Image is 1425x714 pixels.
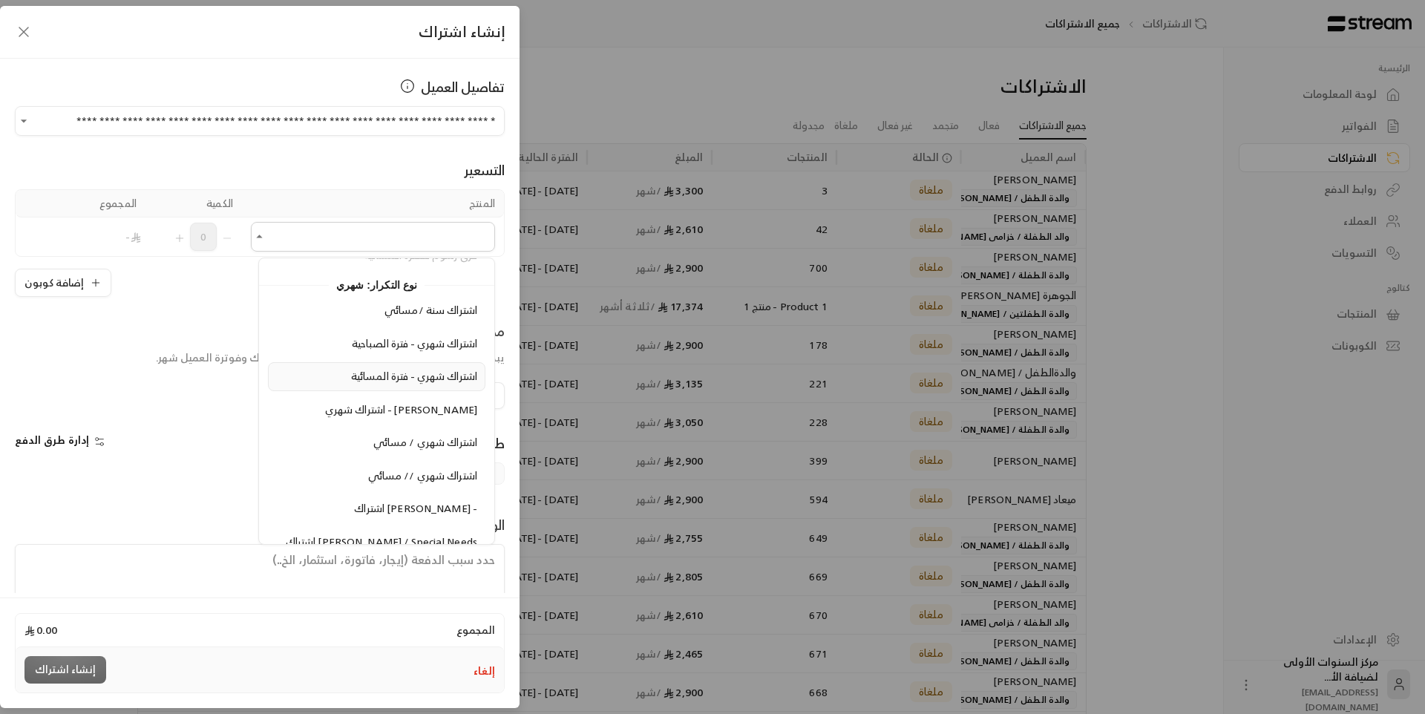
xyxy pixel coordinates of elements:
[15,189,505,257] table: Selected Products
[15,160,505,180] div: التسعير
[456,623,495,638] span: المجموع
[352,334,477,353] span: اشتراك شهري - فترة الصباحية
[421,76,505,97] span: تفاصيل العميل
[329,276,425,294] span: نوع التكرار: شهري
[49,190,145,217] th: المجموع
[156,350,505,365] div: يبدأ الاشتراك في . يتم تجديد الاشتراك وفوترة العميل شهر.
[145,190,242,217] th: الكمية
[373,433,477,451] span: اشتراك شهري / مسائي
[286,532,477,551] span: اشتراك [PERSON_NAME] / Special Needs
[15,112,33,130] button: Open
[354,499,477,517] span: اشتراك [PERSON_NAME] -
[251,228,269,246] button: Close
[351,367,477,385] span: اشتراك شهري - فترة المسائية
[419,19,505,45] span: إنشاء اشتراك
[156,321,505,341] div: مدة الاشتراك
[474,664,495,678] button: إلغاء
[368,466,477,485] span: اشتراك شهري // مسائي
[24,623,57,638] span: 0.00
[190,223,217,251] span: 0
[15,269,111,297] button: إضافة كوبون
[49,217,145,256] td: -
[325,400,477,419] span: اشتراك شهري - [PERSON_NAME]
[242,190,504,217] th: المنتج
[384,301,477,319] span: اشتراك سنة /مسائي
[15,430,89,449] span: إدارة طرق الدفع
